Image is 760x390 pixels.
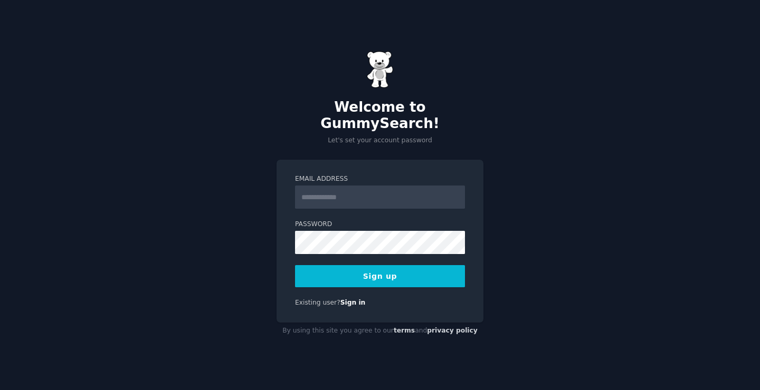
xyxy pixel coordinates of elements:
p: Let's set your account password [277,136,483,145]
a: Sign in [340,299,366,306]
span: Existing user? [295,299,340,306]
div: By using this site you agree to our and [277,323,483,339]
h2: Welcome to GummySearch! [277,99,483,132]
button: Sign up [295,265,465,287]
a: terms [394,327,415,334]
label: Email Address [295,174,465,184]
img: Gummy Bear [367,51,393,88]
a: privacy policy [427,327,478,334]
label: Password [295,220,465,229]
